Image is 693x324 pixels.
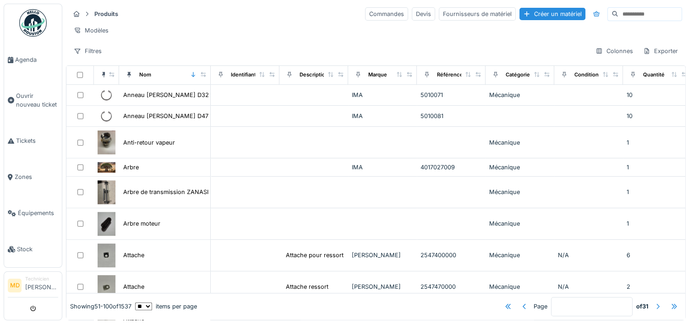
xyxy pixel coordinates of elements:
div: 5010071 [420,91,482,99]
img: Attache [98,275,115,299]
div: Identifiant interne [231,71,275,79]
div: IMA [352,163,413,172]
a: Zones [4,159,62,195]
img: Badge_color-CXgf-gQk.svg [19,9,47,37]
span: Agenda [15,55,58,64]
a: Tickets [4,123,62,159]
div: Arbre [123,163,139,172]
div: Showing 51 - 100 of 1537 [70,302,131,311]
div: Devis [412,7,435,21]
div: 2547400000 [420,251,482,259]
div: 1 [627,188,688,196]
a: MD Technicien[PERSON_NAME] [8,275,58,297]
div: Mécanique [489,188,551,196]
div: [PERSON_NAME] [352,282,413,291]
div: Référence constructeur [437,71,497,79]
a: Équipements [4,195,62,231]
div: Anneau [PERSON_NAME] D47 [123,112,208,120]
span: Stock [17,245,58,254]
div: items per page [135,302,197,311]
div: [PERSON_NAME] [352,251,413,259]
div: Catégorie [506,71,530,79]
div: Mécanique [489,138,551,147]
img: Anneau seeger D32 [98,88,115,102]
div: Attache ressort [286,282,328,291]
div: Arbre moteur [123,219,160,228]
div: Marque [368,71,387,79]
img: Attache [98,243,115,267]
div: Mécanique [489,91,551,99]
div: Anneau [PERSON_NAME] D32 [123,91,209,99]
span: Tickets [16,136,58,145]
div: Conditionnement [574,71,618,79]
img: Arbre [98,162,115,173]
div: Attache pour ressort [286,251,344,259]
div: Filtres [70,44,106,58]
div: Technicien [25,275,58,282]
div: Colonnes [591,44,637,58]
div: N/A [558,251,619,259]
div: Anti-retour vapeur [123,138,175,147]
div: 10 [627,112,688,120]
div: Fournisseurs de matériel [439,7,516,21]
div: Créer un matériel [519,8,585,20]
span: Ouvrir nouveau ticket [16,92,58,109]
div: 1 [627,219,688,228]
img: Arbre de transmission ZANASI [98,180,115,204]
a: Stock [4,231,62,267]
div: Nom [139,71,151,79]
div: IMA [352,112,413,120]
div: Description [300,71,328,79]
li: MD [8,279,22,292]
div: Arbre de transmission ZANASI [123,188,208,196]
div: 6 [627,251,688,259]
img: Anneau seeger D47 [98,109,115,123]
div: 1 [627,163,688,172]
strong: of 31 [636,302,649,311]
div: Attache [123,251,144,259]
div: 2 [627,282,688,291]
div: 1 [627,138,688,147]
div: N/A [558,282,619,291]
div: IMA [352,91,413,99]
div: Mécanique [489,219,551,228]
div: Quantité [643,71,665,79]
div: 10 [627,91,688,99]
div: Attache [123,282,144,291]
div: 5010081 [420,112,482,120]
li: [PERSON_NAME] [25,275,58,295]
div: Mécanique [489,282,551,291]
span: Zones [15,173,58,181]
strong: Produits [91,10,122,18]
img: Anti-retour vapeur [98,130,115,154]
div: Page [534,302,547,311]
a: Ouvrir nouveau ticket [4,78,62,123]
div: Mécanique [489,163,551,172]
div: Exporter [639,44,682,58]
span: Équipements [18,209,58,217]
img: Arbre moteur [98,212,115,236]
a: Agenda [4,42,62,78]
div: 2547470000 [420,282,482,291]
div: Mécanique [489,251,551,259]
div: 4017027009 [420,163,482,172]
div: Commandes [365,7,408,21]
div: Modèles [70,24,113,37]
